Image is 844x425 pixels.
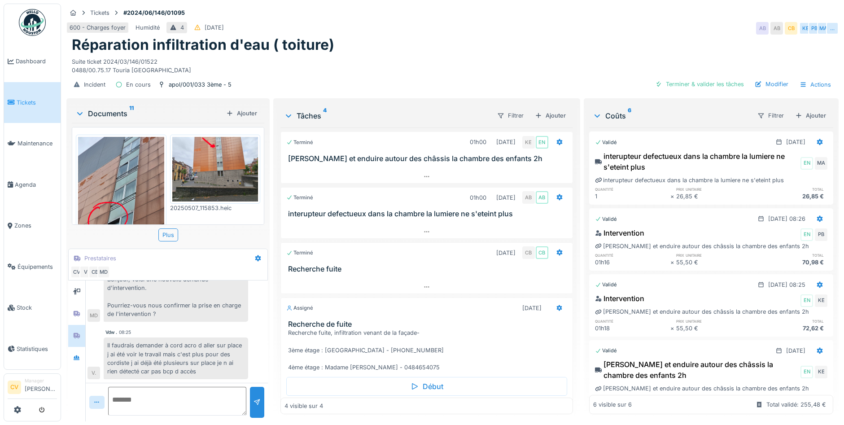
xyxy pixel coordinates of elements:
[75,108,223,119] div: Documents
[800,294,813,307] div: EN
[15,180,57,189] span: Agenda
[170,204,261,212] div: 20250507_115853.heic
[676,252,752,258] h6: prix unitaire
[522,246,535,259] div: CB
[14,221,57,230] span: Zones
[70,266,83,278] div: CV
[751,78,792,90] div: Modifier
[105,329,117,336] div: Vdw .
[595,151,799,172] div: interupteur defectueux dans la chambre la lumiere ne s'eteint plus
[470,193,486,202] div: 01h00
[770,22,783,35] div: AB
[4,329,61,370] a: Statistiques
[17,139,57,148] span: Maintenance
[595,215,617,223] div: Validé
[284,110,490,121] div: Tâches
[4,123,61,164] a: Maintenance
[670,258,676,267] div: ×
[70,23,126,32] div: 600 - Charges foyer
[286,139,313,146] div: Terminé
[16,57,57,66] span: Dashboard
[808,22,821,35] div: PB
[752,252,827,258] h6: total
[223,107,261,119] div: Ajouter
[536,191,548,204] div: AB
[288,329,569,372] div: Recherche fuite, infiltration venant de la façade- 3ème étage : [GEOGRAPHIC_DATA] - [PHONE_NUMBER...
[126,80,151,89] div: En cours
[815,294,827,307] div: KE
[800,366,813,378] div: EN
[799,22,812,35] div: KE
[205,23,224,32] div: [DATE]
[595,384,809,393] div: [PERSON_NAME] et enduire autour des châssis la chambre des enfants 2h
[595,324,671,333] div: 01h18
[288,154,569,163] h3: [PERSON_NAME] et enduire autour des châssis la chambre des enfants 2h
[652,78,748,90] div: Terminer & valider les tâches
[19,9,46,36] img: Badge_color-CXgf-gQk.svg
[158,228,178,241] div: Plus
[676,318,752,324] h6: prix unitaire
[288,265,569,273] h3: Recherche fuite
[84,80,105,89] div: Incident
[4,164,61,206] a: Agenda
[25,377,57,397] li: [PERSON_NAME]
[595,242,809,250] div: [PERSON_NAME] et enduire autour des châssis la chambre des enfants 2h
[286,304,313,312] div: Assigné
[595,228,644,238] div: Intervention
[595,281,617,289] div: Validé
[676,324,752,333] div: 55,50 €
[800,228,813,241] div: EN
[768,215,805,223] div: [DATE] 08:26
[72,36,334,53] h1: Réparation infiltration d'eau ( toiture)
[792,110,830,122] div: Ajouter
[676,186,752,192] h6: prix unitaire
[786,138,805,146] div: [DATE]
[323,110,327,121] sup: 4
[676,192,752,201] div: 26,85 €
[496,138,516,146] div: [DATE]
[752,192,827,201] div: 26,85 €
[595,186,671,192] h6: quantité
[79,266,92,278] div: V
[752,258,827,267] div: 70,98 €
[470,138,486,146] div: 01h00
[766,400,826,409] div: Total validé: 255,48 €
[670,192,676,201] div: ×
[595,307,809,316] div: [PERSON_NAME] et enduire autour des châssis la chambre des enfants 2h
[4,246,61,288] a: Équipements
[785,22,797,35] div: CB
[288,320,569,329] h3: Recherche de fuite
[17,263,57,271] span: Équipements
[752,324,827,333] div: 72,62 €
[595,359,799,381] div: [PERSON_NAME] et enduire autour des châssis la chambre des enfants 2h
[595,252,671,258] h6: quantité
[17,98,57,107] span: Tickets
[286,249,313,257] div: Terminé
[119,329,131,336] div: 08:25
[786,346,805,355] div: [DATE]
[104,272,248,322] div: Bonjour, voici une nouvelle demande d'intervention. Pourriez-vous nous confirmer la prise en char...
[595,176,784,184] div: interupteur defectueux dans la chambre la lumiere ne s'eteint plus
[84,254,116,263] div: Prestataires
[78,137,164,251] img: uqhj7ord8n8qyxcniac1o7jqwtjy
[628,110,631,121] sup: 6
[815,157,827,170] div: MA
[88,266,101,278] div: CB
[97,266,110,278] div: MD
[286,194,313,202] div: Terminé
[676,258,752,267] div: 55,50 €
[87,309,100,322] div: MD
[180,23,184,32] div: 4
[4,287,61,329] a: Stock
[815,228,827,241] div: PB
[536,246,548,259] div: CB
[595,293,644,304] div: Intervention
[752,318,827,324] h6: total
[4,205,61,246] a: Zones
[670,324,676,333] div: ×
[4,41,61,82] a: Dashboard
[752,186,827,192] h6: total
[522,191,535,204] div: AB
[595,318,671,324] h6: quantité
[72,54,833,74] div: Suite ticket 2024/03/146/01522 0488/00.75.17 Touria [GEOGRAPHIC_DATA]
